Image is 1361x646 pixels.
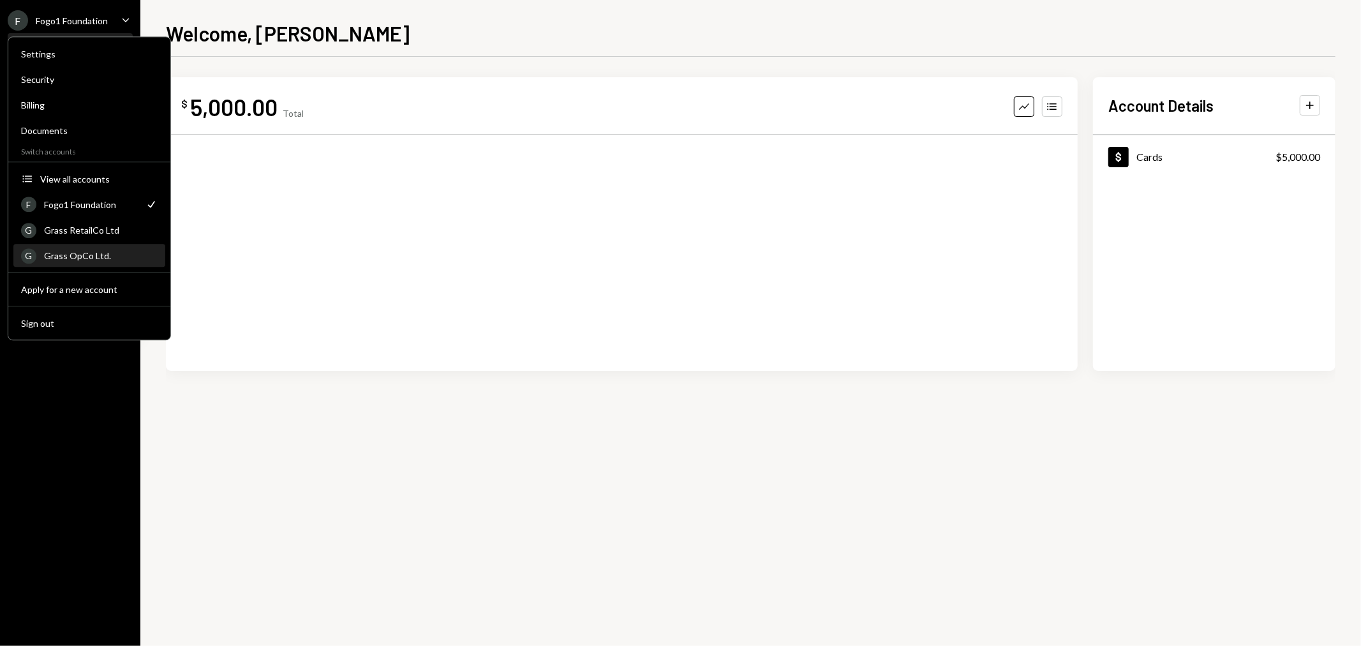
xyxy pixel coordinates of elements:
div: G [21,223,36,238]
div: Documents [21,125,158,136]
div: Settings [21,49,158,59]
div: $ [181,98,188,110]
a: Settings [13,42,165,65]
a: Security [13,68,165,91]
div: Billing [21,100,158,110]
div: Fogo1 Foundation [44,199,137,210]
div: 5,000.00 [190,93,278,121]
a: GGrass RetailCo Ltd [13,218,165,241]
div: F [21,197,36,212]
div: Total [283,108,304,119]
div: View all accounts [40,174,158,184]
h1: Welcome, [PERSON_NAME] [166,20,410,46]
button: View all accounts [13,168,165,191]
div: Fogo1 Foundation [36,15,108,26]
div: Switch accounts [8,144,170,156]
button: Apply for a new account [13,278,165,301]
div: Grass RetailCo Ltd [44,225,158,236]
a: GGrass OpCo Ltd. [13,244,165,267]
div: Grass OpCo Ltd. [44,250,158,261]
h2: Account Details [1108,95,1214,116]
div: G [21,248,36,264]
div: Cards [1136,151,1163,163]
a: Billing [13,93,165,116]
button: Sign out [13,312,165,335]
a: Cards$5,000.00 [1093,135,1335,178]
div: Sign out [21,318,158,329]
div: $5,000.00 [1275,149,1320,165]
div: F [8,10,28,31]
a: Home [8,33,133,56]
div: Security [21,74,158,85]
div: Apply for a new account [21,284,158,295]
a: Documents [13,119,165,142]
